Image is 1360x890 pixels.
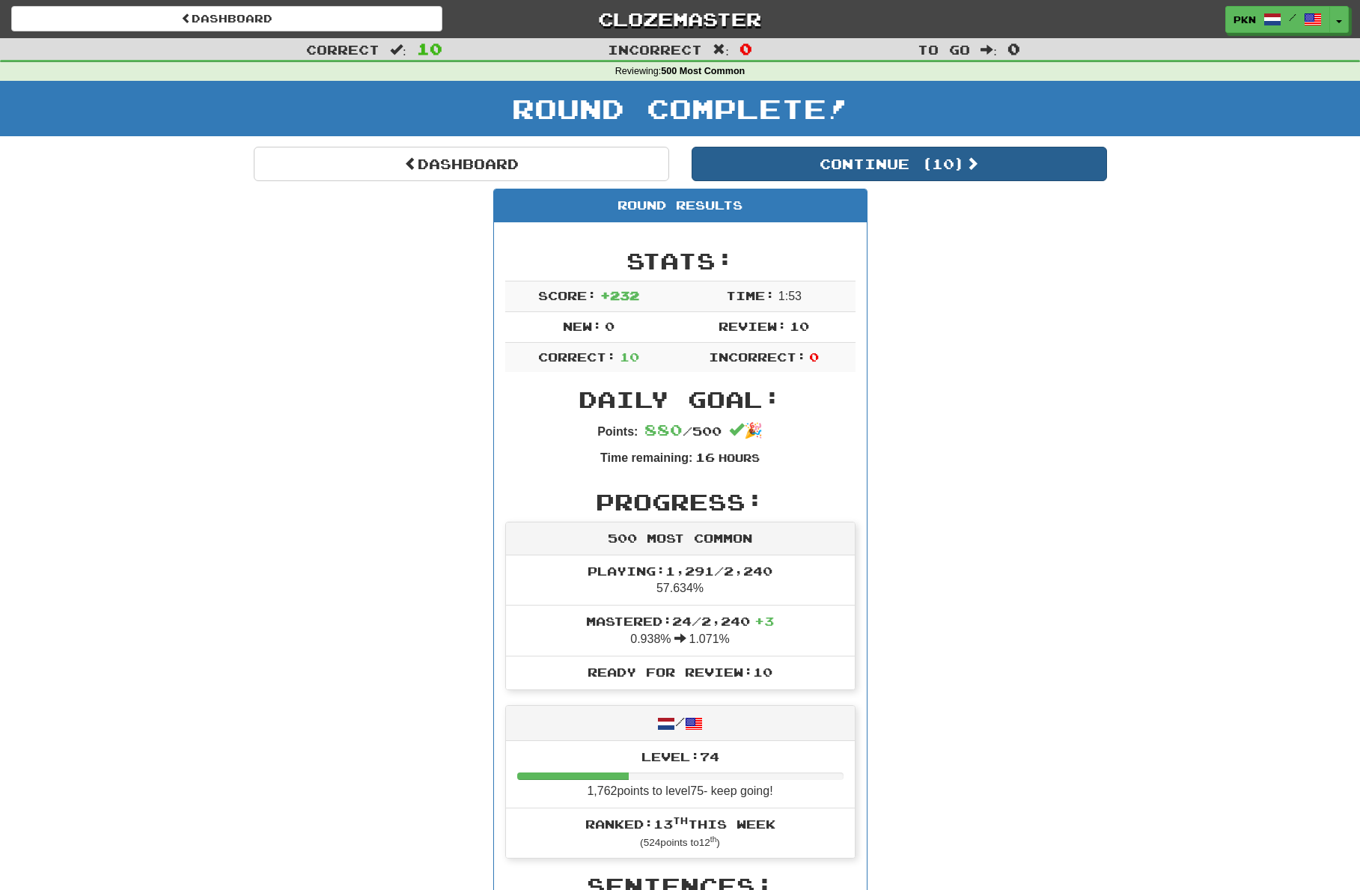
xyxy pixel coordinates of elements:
[538,350,616,364] span: Correct:
[981,43,997,56] span: :
[1007,40,1020,58] span: 0
[709,350,806,364] span: Incorrect:
[586,614,774,628] span: Mastered: 24 / 2,240
[505,387,856,412] h2: Daily Goal:
[644,424,722,438] span: / 500
[620,350,639,364] span: 10
[506,522,855,555] div: 500 Most Common
[465,6,896,32] a: Clozemaster
[597,425,638,438] strong: Points:
[713,43,729,56] span: :
[600,451,692,464] strong: Time remaining:
[918,42,970,57] span: To go
[254,147,669,181] a: Dashboard
[605,319,615,333] span: 0
[692,147,1107,181] button: Continue (10)
[588,564,772,578] span: Playing: 1,291 / 2,240
[695,450,715,464] span: 16
[600,288,639,302] span: + 232
[588,665,772,679] span: Ready for Review: 10
[5,94,1355,124] h1: Round Complete!
[506,555,855,606] li: 57.634%
[790,319,809,333] span: 10
[710,835,717,844] sup: th
[754,614,774,628] span: + 3
[1234,13,1256,26] span: pkn
[538,288,597,302] span: Score:
[640,837,720,848] small: ( 524 points to 12 )
[563,319,602,333] span: New:
[729,422,763,439] span: 🎉
[506,741,855,808] li: 1,762 points to level 75 - keep going!
[585,817,775,831] span: Ranked: 13 this week
[506,605,855,656] li: 0.938% 1.071%
[11,6,442,31] a: Dashboard
[390,43,406,56] span: :
[306,42,379,57] span: Correct
[494,189,867,222] div: Round Results
[505,249,856,273] h2: Stats:
[608,42,702,57] span: Incorrect
[661,66,745,76] strong: 500 Most Common
[719,451,760,464] small: Hours
[1225,6,1330,33] a: pkn /
[505,490,856,514] h2: Progress:
[673,815,688,826] sup: th
[719,319,787,333] span: Review:
[1289,12,1296,22] span: /
[641,749,719,763] span: Level: 74
[506,706,855,741] div: /
[417,40,442,58] span: 10
[726,288,775,302] span: Time:
[809,350,819,364] span: 0
[778,290,802,302] span: 1 : 53
[644,421,683,439] span: 880
[740,40,752,58] span: 0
